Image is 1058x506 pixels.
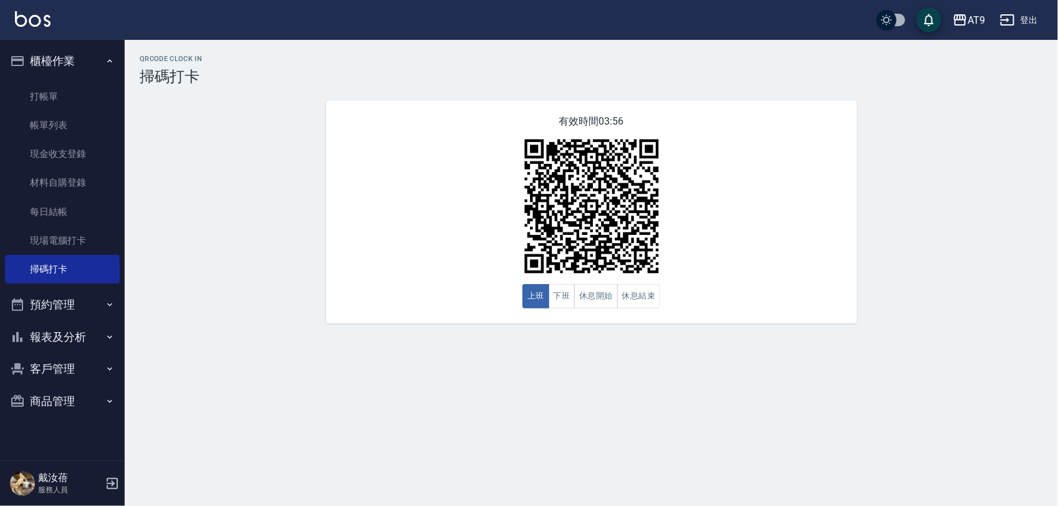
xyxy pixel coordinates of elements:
button: 休息結束 [617,284,661,308]
a: 打帳單 [5,82,120,111]
a: 每日結帳 [5,198,120,226]
h5: 戴汝蓓 [38,472,102,484]
button: 預約管理 [5,289,120,321]
button: 商品管理 [5,385,120,418]
button: 上班 [522,284,549,308]
button: AT9 [948,7,990,33]
button: save [916,7,941,32]
a: 掃碼打卡 [5,255,120,284]
img: Logo [15,11,50,27]
button: 櫃檯作業 [5,45,120,77]
button: 登出 [995,9,1043,32]
a: 材料自購登錄 [5,168,120,197]
img: Person [10,471,35,496]
button: 休息開始 [574,284,618,308]
a: 帳單列表 [5,111,120,140]
a: 現場電腦打卡 [5,226,120,255]
div: AT9 [968,12,985,28]
p: 服務人員 [38,484,102,495]
div: 有效時間 03:56 [326,100,857,323]
h3: 掃碼打卡 [140,68,1043,85]
a: 現金收支登錄 [5,140,120,168]
h2: QRcode Clock In [140,55,1043,63]
button: 客戶管理 [5,353,120,385]
button: 報表及分析 [5,321,120,353]
button: 下班 [549,284,575,308]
